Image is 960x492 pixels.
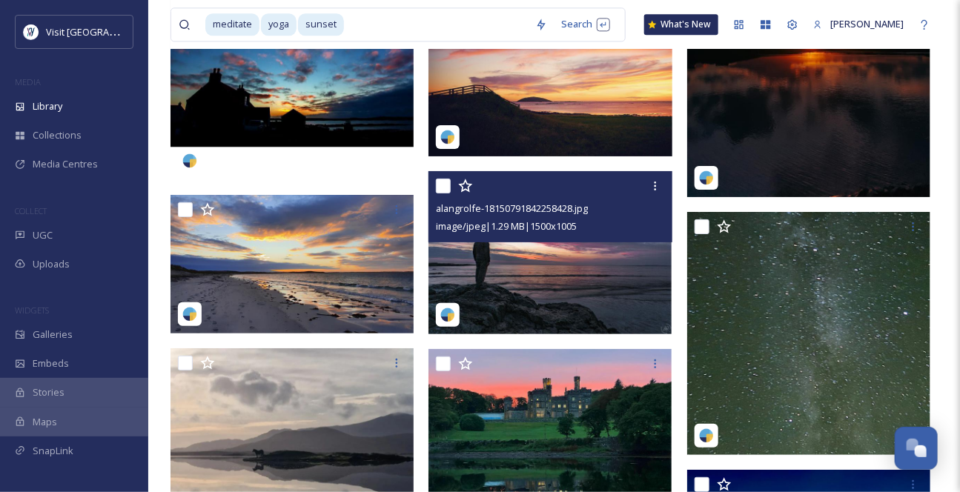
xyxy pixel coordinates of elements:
span: Collections [33,128,82,142]
span: MEDIA [15,76,41,87]
span: meditate [205,13,259,35]
img: snapsea-logo.png [699,170,714,185]
div: Search [555,10,618,39]
img: ptab55-18018650446453160.jpg [171,194,417,333]
span: Maps [33,415,57,429]
span: Galleries [33,328,73,342]
span: Embeds [33,356,69,370]
img: snapsea-logo.png [440,130,455,144]
a: [PERSON_NAME] [806,10,911,39]
img: snapsea-logo.png [182,307,197,322]
span: Media Centres [33,157,98,171]
img: doncurlyvurly-17959853546039394-3.jpg [687,212,930,455]
span: Visit [GEOGRAPHIC_DATA] [46,24,161,39]
span: Library [33,99,62,113]
img: snapsea-logo.png [182,153,197,168]
img: snapsea-logo.png [699,428,714,443]
span: yoga [261,13,297,35]
span: sunset [298,13,344,35]
img: Untitled%20design%20%2897%29.png [24,24,39,39]
span: image/jpeg | 1.29 MB | 1500 x 1005 [436,219,577,233]
span: SnapLink [33,444,73,458]
img: alangrolfe-18150791842258428.jpg [428,171,672,334]
span: UGC [33,228,53,242]
span: COLLECT [15,205,47,216]
span: [PERSON_NAME] [830,17,904,30]
a: What's New [644,14,718,35]
span: Stories [33,385,64,399]
span: Uploads [33,257,70,271]
span: alangrolfe-18150791842258428.jpg [436,202,588,215]
span: WIDGETS [15,305,49,316]
img: snapsea-logo.png [440,307,455,322]
button: Open Chat [895,427,938,470]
